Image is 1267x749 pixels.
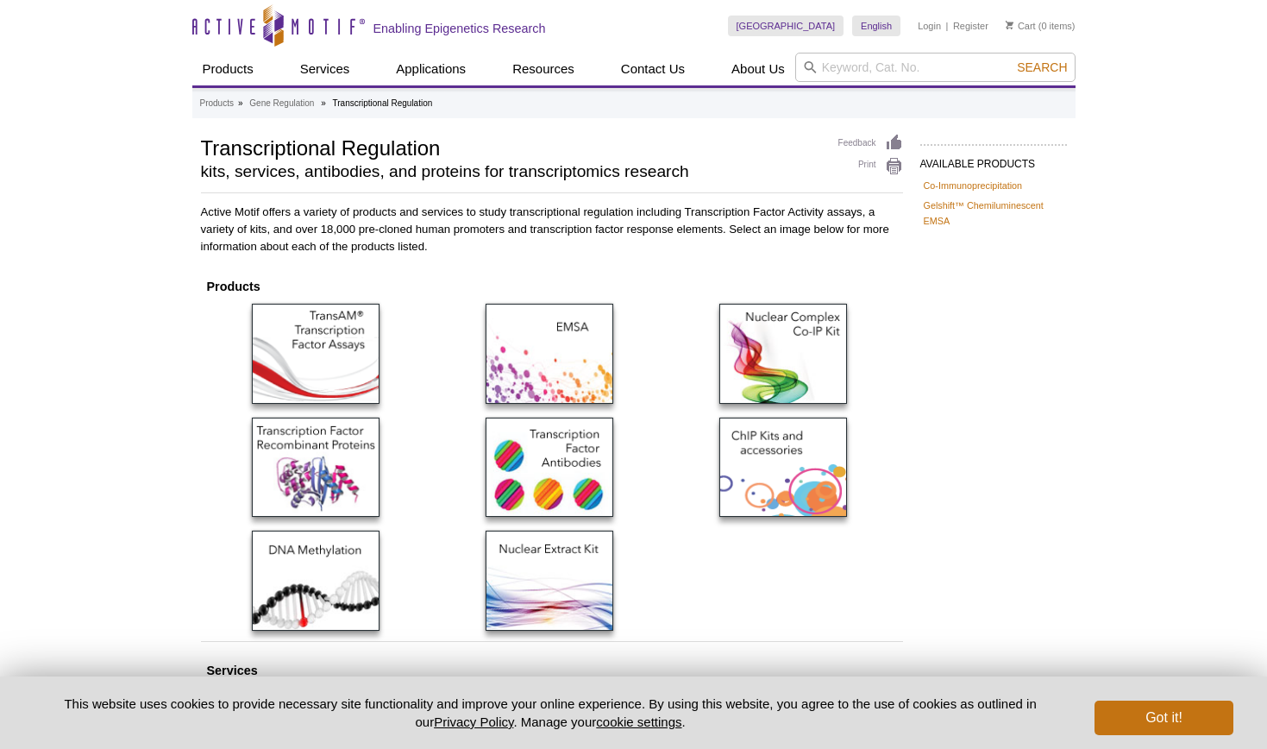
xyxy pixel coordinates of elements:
a: Gelshift™ Chemiluminescent EMSA [486,304,613,408]
img: Nuclear Extract Kit [486,531,613,630]
a: Products [200,96,234,111]
a: Login [918,20,941,32]
a: Privacy Policy [434,714,513,729]
a: Co-Immunoprecipitation [924,178,1023,193]
a: ChIP Kits & Accessories [719,418,847,522]
button: cookie settings [596,714,681,729]
a: Contact Us [611,53,695,85]
th: Services [203,658,901,683]
img: Transcription Factor Antibodies [486,418,613,517]
input: Keyword, Cat. No. [795,53,1076,82]
a: Products [192,53,264,85]
img: DNA Methylation Products [252,531,379,630]
img: Nuclear Complex Co-IP Kit [719,304,847,403]
a: TransAM ELISA Assays [252,304,379,408]
li: | [946,16,949,36]
a: Services [290,53,361,85]
img: Gelshift™ Chemiluminescent EMSA [486,304,613,403]
a: About Us [721,53,795,85]
h2: Enabling Epigenetics Research [373,21,546,36]
a: Gelshift™ Chemiluminescent EMSA [924,198,1063,229]
a: Transcription Factor Antibodies [486,418,613,522]
th: Products [203,274,901,299]
a: Cart [1006,20,1036,32]
h1: Transcriptional Regulation [201,134,821,160]
a: Applications [386,53,476,85]
li: Transcriptional Regulation [333,98,433,108]
a: Resources [502,53,585,85]
a: English [852,16,900,36]
li: » [321,98,326,108]
a: Print [838,157,903,176]
p: Active Motif offers a variety of products and services to study transcriptional regulation includ... [201,204,903,255]
img: Transcription Factor Recombinant Proteins [252,418,379,517]
p: This website uses cookies to provide necessary site functionality and improve your online experie... [34,695,1067,731]
a: [GEOGRAPHIC_DATA] [728,16,844,36]
a: Feedback [838,134,903,153]
button: Search [1012,60,1072,75]
li: » [238,98,243,108]
button: Got it! [1095,701,1233,735]
li: (0 items) [1006,16,1076,36]
a: Gene Regulation [249,96,314,111]
span: Search [1017,60,1067,74]
h2: AVAILABLE PRODUCTS [920,144,1067,175]
img: TransAM ELISA Assays [252,304,379,403]
img: ChIP Kis & Accessories [719,418,847,517]
a: Register [953,20,988,32]
h2: kits, services, antibodies, and proteins for transcriptomics research [201,164,821,179]
img: Your Cart [1006,21,1013,29]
